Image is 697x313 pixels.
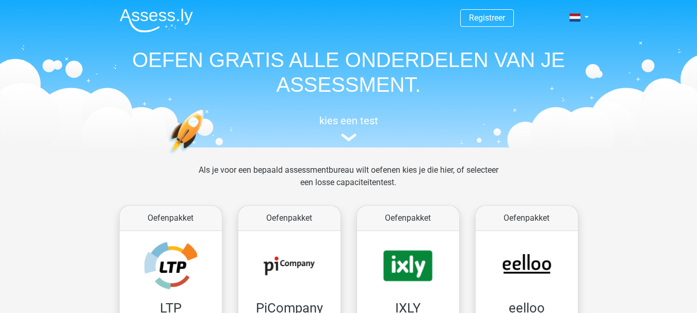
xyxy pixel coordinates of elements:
[190,164,507,201] div: Als je voor een bepaald assessmentbureau wilt oefenen kies je die hier, of selecteer een losse ca...
[469,13,505,23] a: Registreer
[111,114,586,127] h5: kies een test
[341,134,356,141] img: assessment
[120,8,193,32] img: Assessly
[111,114,586,142] a: kies een test
[111,47,586,97] h1: OEFEN GRATIS ALLE ONDERDELEN VAN JE ASSESSMENT.
[168,109,244,203] img: oefenen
